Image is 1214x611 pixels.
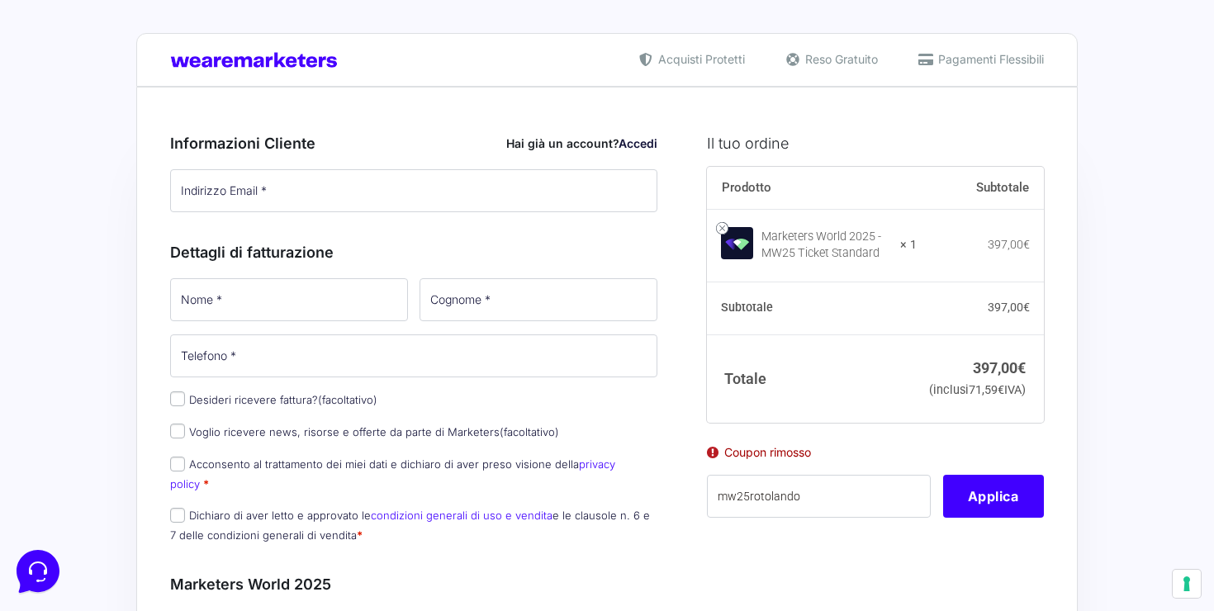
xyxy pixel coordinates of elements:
[170,424,185,438] input: Voglio ricevere news, risorse e offerte da parte di Marketers(facoltativo)
[216,459,317,497] button: Help
[119,175,231,188] span: Start a Conversation
[1017,359,1026,377] span: €
[707,443,1044,475] div: Coupon rimosso
[26,92,134,106] span: Your Conversations
[500,425,559,438] span: (facoltativo)
[929,383,1026,397] small: (inclusi IVA)
[170,334,657,377] input: Telefono *
[37,267,270,283] input: Search for an Article...
[53,119,86,152] img: dark
[170,509,650,541] label: Dichiaro di aver letto e approvato le e le clausole n. 6 e 7 delle condizioni generali di vendita
[420,278,657,321] input: Cognome *
[707,282,918,335] th: Subtotale
[1023,238,1030,251] span: €
[170,573,657,595] h3: Marketers World 2025
[170,391,185,406] input: Desideri ricevere fattura?(facoltativo)
[973,359,1026,377] bdi: 397,00
[170,169,657,212] input: Indirizzo Email *
[206,231,304,244] a: Open Help Center
[50,482,78,497] p: Home
[170,457,185,471] input: Acconsento al trattamento dei miei dati e dichiaro di aver preso visione dellaprivacy policy
[707,132,1044,154] h3: Il tuo ordine
[115,459,216,497] button: Messages
[170,425,559,438] label: Voglio ricevere news, risorse e offerte da parte di Marketers
[943,475,1044,518] button: Applica
[170,393,377,406] label: Desideri ricevere fattura?
[721,227,753,259] img: Marketers World 2025 - MW25 Ticket Standard
[142,482,189,497] p: Messages
[1023,301,1030,314] span: €
[917,167,1044,210] th: Subtotale
[170,241,657,263] h3: Dettagli di fatturazione
[170,457,615,490] label: Acconsento al trattamento dei miei dati e dichiaro di aver preso visione della
[988,238,1030,251] bdi: 397,00
[13,459,115,497] button: Home
[318,393,377,406] span: (facoltativo)
[170,278,408,321] input: Nome *
[801,50,878,68] span: Reso Gratuito
[900,237,917,253] strong: × 1
[934,50,1044,68] span: Pagamenti Flessibili
[170,132,657,154] h3: Informazioni Cliente
[1173,570,1201,598] button: Le tue preferenze relative al consenso per le tecnologie di tracciamento
[170,508,185,523] input: Dichiaro di aver letto e approvato lecondizioni generali di uso e venditae le clausole n. 6 e 7 d...
[654,50,745,68] span: Acquisti Protetti
[707,167,918,210] th: Prodotto
[256,482,277,497] p: Help
[79,119,112,152] img: dark
[371,509,552,522] a: condizioni generali di uso e vendita
[26,165,304,198] button: Start a Conversation
[13,13,277,66] h2: Hello from Marketers 👋
[26,119,59,152] img: dark
[707,334,918,423] th: Totale
[26,231,112,244] span: Find an Answer
[506,135,657,152] div: Hai già un account?
[761,229,890,262] div: Marketers World 2025 - MW25 Ticket Standard
[707,475,931,518] input: Coupon
[988,301,1030,314] bdi: 397,00
[13,547,63,596] iframe: Customerly Messenger Launcher
[969,383,1004,397] span: 71,59
[619,136,657,150] a: Accedi
[170,457,615,490] a: privacy policy
[998,383,1004,397] span: €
